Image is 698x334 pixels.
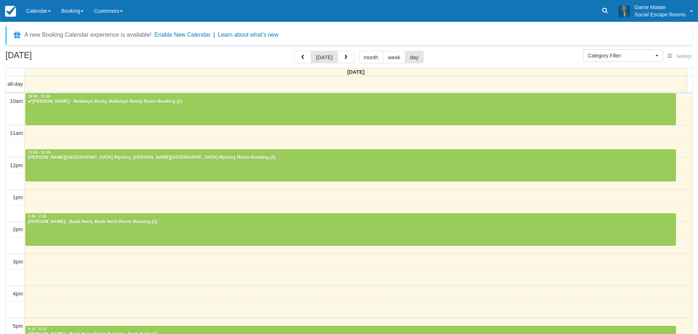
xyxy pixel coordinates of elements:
span: 11:45 - 12:45 [28,150,51,154]
span: Category Filter [588,52,654,59]
button: Category Filter [583,49,663,62]
span: 5:15 - 6:15 [28,327,47,331]
span: 1pm [13,194,23,200]
p: Social Escape Rooms [634,11,686,18]
button: Enable New Calendar [155,31,210,39]
button: [DATE] [311,51,337,63]
span: 5pm [13,323,23,329]
h2: [DATE] [5,51,97,64]
a: 1:45 - 2:45[PERSON_NAME] - Bank Heist, Bank Heist Room Booking (2) [25,213,676,245]
span: [DATE] [347,69,365,75]
div: [PERSON_NAME][GEOGRAPHIC_DATA] Mystery, [PERSON_NAME][GEOGRAPHIC_DATA] Mystery Room Booking (2) [28,155,674,161]
span: 10:00 - 11:00 [28,94,51,98]
img: checkfront-main-nav-mini-logo.png [5,6,16,17]
div: [PERSON_NAME] - Bellamys Booty, Bellamys Booty Room Booking (2) [28,99,674,105]
div: [PERSON_NAME] - Bank Heist, Bank Heist Room Booking (2) [28,219,674,225]
div: A new Booking Calendar experience is available! [24,31,152,39]
span: 4pm [13,291,23,297]
a: Learn about what's new [218,32,278,38]
span: 11am [10,130,23,136]
span: | [213,32,215,38]
p: Game Master [634,4,686,11]
span: 12pm [10,162,23,168]
span: all-day [8,81,23,87]
button: month [359,51,384,63]
a: 10:00 - 11:00[PERSON_NAME] - Bellamys Booty, Bellamys Booty Room Booking (2) [25,93,676,125]
button: day [405,51,424,63]
span: 3pm [13,259,23,265]
a: 11:45 - 12:45[PERSON_NAME][GEOGRAPHIC_DATA] Mystery, [PERSON_NAME][GEOGRAPHIC_DATA] Mystery Room ... [25,149,676,181]
button: Settings [663,51,696,62]
span: 1:45 - 2:45 [28,214,47,218]
span: Settings [676,54,692,59]
img: A3 [618,5,630,17]
button: week [383,51,405,63]
span: 10am [10,98,23,104]
span: 2pm [13,226,23,232]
